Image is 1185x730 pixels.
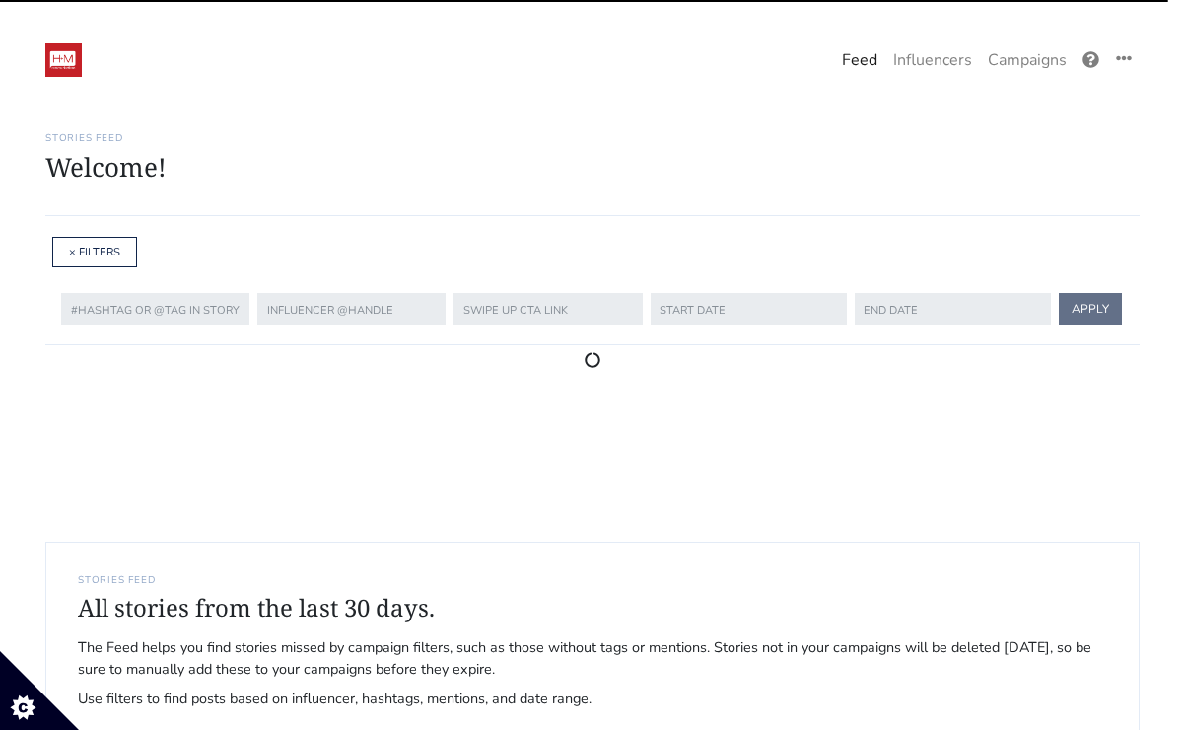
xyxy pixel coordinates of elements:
input: #hashtag or @tag IN STORY [61,293,249,325]
button: APPLY [1059,293,1122,325]
input: swipe up cta link [453,293,642,325]
h4: All stories from the last 30 days. [78,594,1107,622]
img: 19:52:48_1547236368 [45,43,82,77]
a: × FILTERS [69,245,120,259]
input: Date in YYYY-MM-DD format [651,293,847,325]
input: influencer @handle [257,293,446,325]
h6: Stories Feed [45,132,1140,144]
h6: STORIES FEED [78,574,1107,586]
span: The Feed helps you find stories missed by campaign filters, such as those without tags or mention... [78,637,1107,680]
a: Feed [834,40,885,80]
a: Campaigns [980,40,1075,80]
span: Use filters to find posts based on influencer, hashtags, mentions, and date range. [78,689,1107,710]
input: Date in YYYY-MM-DD format [855,293,1051,325]
h1: Welcome! [45,152,1140,182]
a: Influencers [885,40,980,80]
